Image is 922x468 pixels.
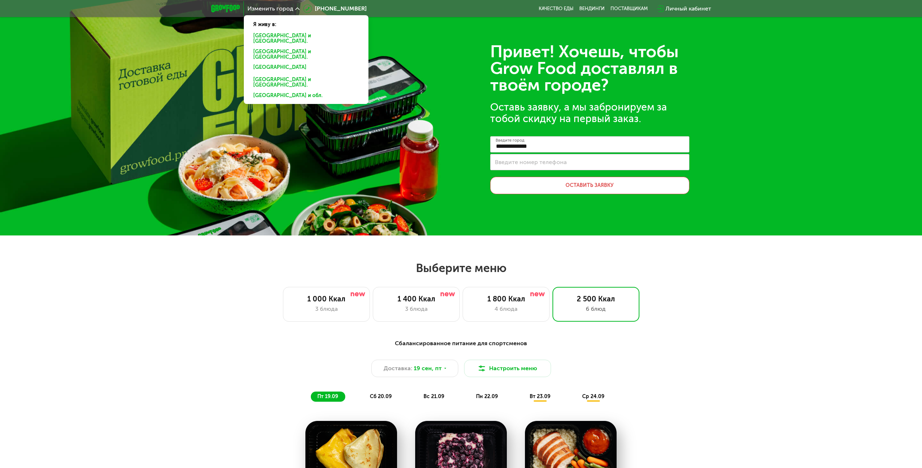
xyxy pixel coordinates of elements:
[370,393,392,400] span: сб 20.09
[248,63,364,74] div: [GEOGRAPHIC_DATA]
[380,294,452,303] div: 1 400 Ккал
[291,294,362,303] div: 1 000 Ккал
[539,6,573,12] a: Качество еды
[496,138,525,142] label: Введите город
[490,101,689,125] div: Оставь заявку, а мы забронируем за тобой скидку на первый заказ.
[248,91,364,103] div: [GEOGRAPHIC_DATA] и обл.
[248,15,364,28] div: Я живу в:
[248,31,364,46] div: [GEOGRAPHIC_DATA] и [GEOGRAPHIC_DATA].
[470,294,542,303] div: 1 800 Ккал
[560,305,632,313] div: 6 блюд
[384,364,412,373] span: Доставка:
[291,305,362,313] div: 3 блюда
[666,4,711,13] div: Личный кабинет
[470,305,542,313] div: 4 блюда
[303,4,367,13] a: [PHONE_NUMBER]
[247,339,676,348] div: Сбалансированное питание для спортсменов
[610,6,648,12] div: поставщикам
[490,177,689,194] button: Оставить заявку
[579,6,605,12] a: Вендинги
[490,43,689,93] div: Привет! Хочешь, чтобы Grow Food доставлял в твоём городе?
[424,393,444,400] span: вс 21.09
[317,393,338,400] span: пт 19.09
[476,393,498,400] span: пн 22.09
[23,261,899,275] h2: Выберите меню
[464,360,551,377] button: Настроить меню
[248,75,361,90] div: [GEOGRAPHIC_DATA] и [GEOGRAPHIC_DATA].
[560,294,632,303] div: 2 500 Ккал
[380,305,452,313] div: 3 блюда
[414,364,442,373] span: 19 сен, пт
[495,160,567,164] label: Введите номер телефона
[247,6,293,12] span: Изменить город
[248,47,361,62] div: [GEOGRAPHIC_DATA] и [GEOGRAPHIC_DATA].
[582,393,604,400] span: ср 24.09
[530,393,550,400] span: вт 23.09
